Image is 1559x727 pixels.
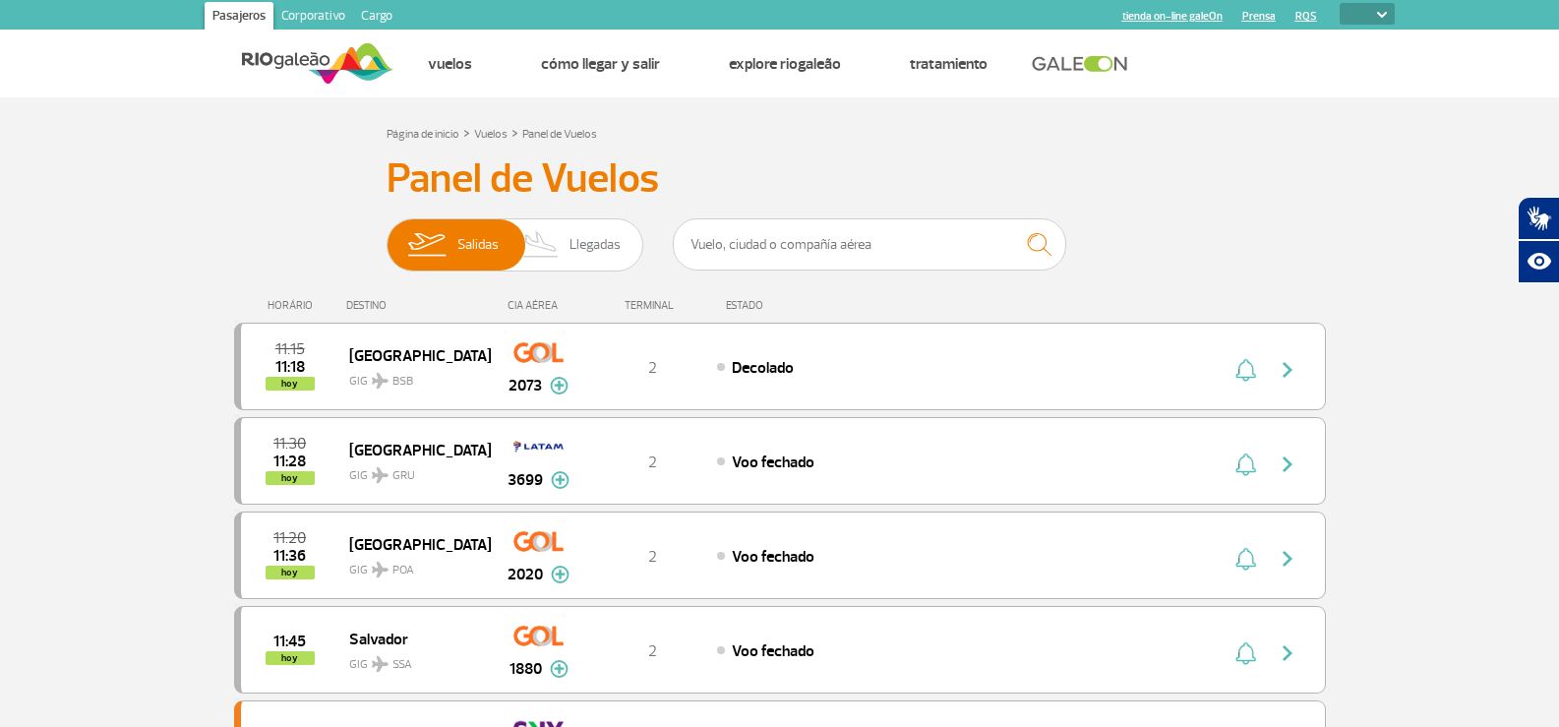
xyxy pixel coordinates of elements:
[490,299,588,312] div: CIA AÉREA
[1276,547,1299,571] img: seta-direita-painel-voo.svg
[395,219,457,271] img: slider-embarque
[387,154,1173,204] h3: Panel de Vuelos
[349,645,475,674] span: GIG
[346,299,490,312] div: DESTINO
[457,219,499,271] span: Salidas
[372,467,389,483] img: destiny_airplane.svg
[392,656,412,674] span: SSA
[372,656,389,672] img: destiny_airplane.svg
[551,566,570,583] img: mais-info-painel-voo.svg
[648,547,657,567] span: 2
[353,2,400,33] a: Cargo
[392,467,415,485] span: GRU
[273,549,306,563] span: 2025-08-25 11:36:00
[510,657,542,681] span: 1880
[266,651,315,665] span: hoy
[266,471,315,485] span: hoy
[349,437,475,462] span: [GEOGRAPHIC_DATA]
[648,641,657,661] span: 2
[541,54,660,74] a: Cómo llegar y salir
[349,362,475,391] span: GIG
[372,373,389,389] img: destiny_airplane.svg
[273,454,306,468] span: 2025-08-25 11:28:28
[570,219,621,271] span: Llegadas
[729,54,841,74] a: Explore RIOgaleão
[550,660,569,678] img: mais-info-painel-voo.svg
[1235,641,1256,665] img: sino-painel-voo.svg
[428,54,472,74] a: Vuelos
[512,219,570,271] img: slider-desembarque
[551,471,570,489] img: mais-info-painel-voo.svg
[463,121,470,144] a: >
[588,299,716,312] div: TERMINAL
[509,374,542,397] span: 2073
[372,562,389,577] img: destiny_airplane.svg
[1122,10,1223,23] a: tienda on-line galeOn
[508,563,543,586] span: 2020
[508,468,543,492] span: 3699
[266,377,315,391] span: hoy
[205,2,273,33] a: Pasajeros
[522,127,597,142] a: Panel de Vuelos
[648,453,657,472] span: 2
[275,342,305,356] span: 2025-08-25 11:15:00
[240,299,347,312] div: HORÁRIO
[273,635,306,648] span: 2025-08-25 11:45:00
[387,127,459,142] a: Página de inicio
[349,551,475,579] span: GIG
[1235,547,1256,571] img: sino-painel-voo.svg
[732,547,814,567] span: Voo fechado
[1242,10,1276,23] a: Prensa
[1235,358,1256,382] img: sino-painel-voo.svg
[673,218,1066,271] input: Vuelo, ciudad o compañía aérea
[392,562,414,579] span: POA
[1518,197,1559,240] button: Abrir tradutor de língua de sinais.
[1276,641,1299,665] img: seta-direita-painel-voo.svg
[273,531,306,545] span: 2025-08-25 11:20:00
[349,626,475,651] span: Salvador
[1276,453,1299,476] img: seta-direita-painel-voo.svg
[349,531,475,557] span: [GEOGRAPHIC_DATA]
[392,373,413,391] span: BSB
[648,358,657,378] span: 2
[716,299,876,312] div: ESTADO
[1295,10,1317,23] a: RQS
[349,342,475,368] span: [GEOGRAPHIC_DATA]
[550,377,569,394] img: mais-info-painel-voo.svg
[1235,453,1256,476] img: sino-painel-voo.svg
[273,2,353,33] a: Corporativo
[266,566,315,579] span: hoy
[511,121,518,144] a: >
[732,358,794,378] span: Decolado
[732,641,814,661] span: Voo fechado
[732,453,814,472] span: Voo fechado
[273,437,306,451] span: 2025-08-25 11:30:00
[1276,358,1299,382] img: seta-direita-painel-voo.svg
[474,127,508,142] a: Vuelos
[910,54,988,74] a: Tratamiento
[1518,197,1559,283] div: Plugin de acessibilidade da Hand Talk.
[349,456,475,485] span: GIG
[1518,240,1559,283] button: Abrir recursos assistivos.
[275,360,305,374] span: 2025-08-25 11:18:00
